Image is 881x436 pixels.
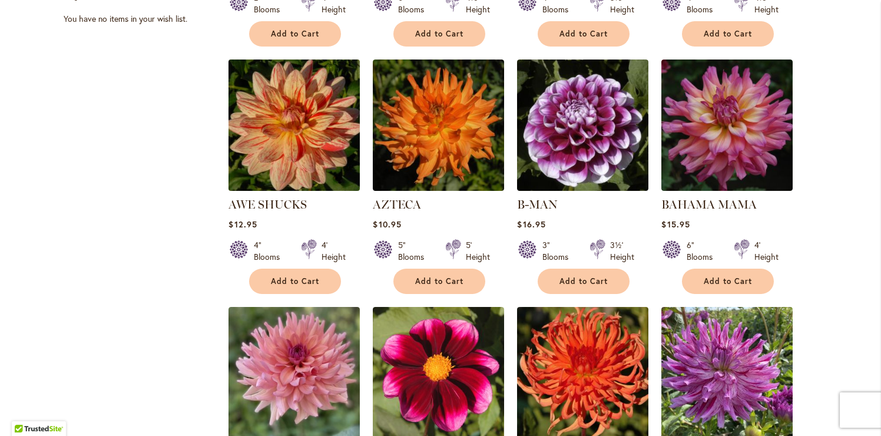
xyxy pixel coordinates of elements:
[249,269,341,294] button: Add to Cart
[661,219,690,230] span: $15.95
[322,239,346,263] div: 4' Height
[704,29,752,39] span: Add to Cart
[228,182,360,193] a: AWE SHUCKS
[415,29,463,39] span: Add to Cart
[228,197,307,212] a: AWE SHUCKS
[517,197,558,212] a: B-MAN
[517,60,648,191] img: B-MAN
[682,269,774,294] button: Add to Cart
[228,219,257,230] span: $12.95
[661,60,793,191] img: Bahama Mama
[415,276,463,286] span: Add to Cart
[373,219,401,230] span: $10.95
[687,239,720,263] div: 6" Blooms
[398,239,431,263] div: 5" Blooms
[271,29,319,39] span: Add to Cart
[393,21,485,47] button: Add to Cart
[249,21,341,47] button: Add to Cart
[271,276,319,286] span: Add to Cart
[538,21,630,47] button: Add to Cart
[517,219,545,230] span: $16.95
[682,21,774,47] button: Add to Cart
[704,276,752,286] span: Add to Cart
[661,197,757,212] a: BAHAMA MAMA
[226,56,363,194] img: AWE SHUCKS
[64,13,221,25] div: You have no items in your wish list.
[466,239,490,263] div: 5' Height
[610,239,634,263] div: 3½' Height
[538,269,630,294] button: Add to Cart
[754,239,779,263] div: 4' Height
[661,182,793,193] a: Bahama Mama
[373,182,504,193] a: AZTECA
[559,29,608,39] span: Add to Cart
[393,269,485,294] button: Add to Cart
[542,239,575,263] div: 3" Blooms
[373,197,421,212] a: AZTECA
[559,276,608,286] span: Add to Cart
[9,394,42,427] iframe: Launch Accessibility Center
[373,60,504,191] img: AZTECA
[517,182,648,193] a: B-MAN
[254,239,287,263] div: 4" Blooms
